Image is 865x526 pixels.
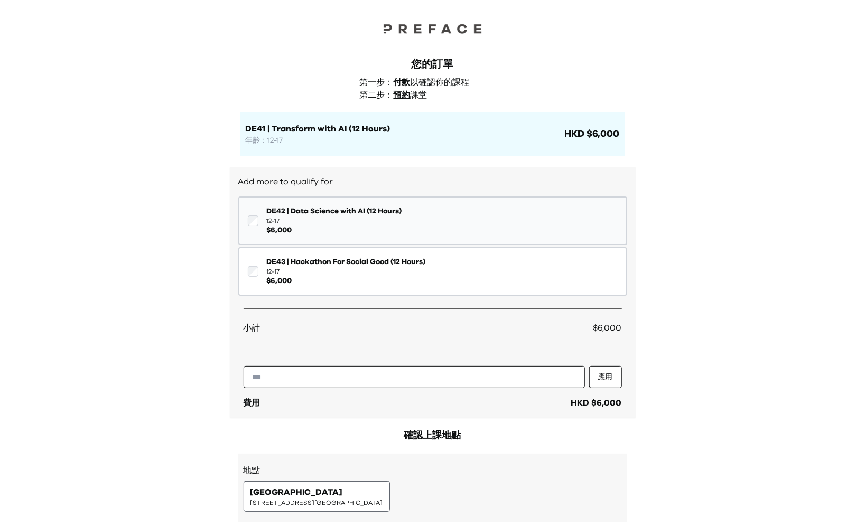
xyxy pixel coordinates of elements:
span: HKD $6,000 [563,127,620,142]
span: 費用 [244,399,261,407]
h2: 確認上課地點 [238,428,627,443]
div: 您的訂單 [240,57,625,72]
span: 付款 [394,78,411,87]
span: [STREET_ADDRESS][GEOGRAPHIC_DATA] [250,499,383,507]
span: 12-17 [267,217,402,225]
h1: DE41 | Transform with AI (12 Hours) [246,123,563,135]
button: DE42 | Data Science with AI (12 Hours)12-17$6,000 [238,196,627,245]
p: 第一步： 以確認你的課程 [360,76,512,89]
p: 第二步： 課堂 [360,89,512,101]
h2: Add more to qualify for [238,175,627,188]
button: 應用 [589,366,622,388]
div: HKD $6,000 [571,397,622,409]
span: $ 6,000 [267,225,402,236]
img: Preface Logo [380,21,486,36]
span: $6,000 [593,324,622,332]
span: $ 6,000 [267,276,426,286]
button: DE43 | Hackathon For Social Good (12 Hours)12-17$6,000 [238,247,627,296]
span: DE42 | Data Science with AI (12 Hours) [267,206,402,217]
span: [GEOGRAPHIC_DATA] [250,486,343,499]
span: DE43 | Hackathon For Social Good (12 Hours) [267,257,426,267]
p: 年齡：12-17 [246,135,563,146]
span: 預約 [394,91,411,99]
h3: 地點 [244,464,622,477]
span: 小計 [244,322,261,334]
span: 12-17 [267,267,426,276]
